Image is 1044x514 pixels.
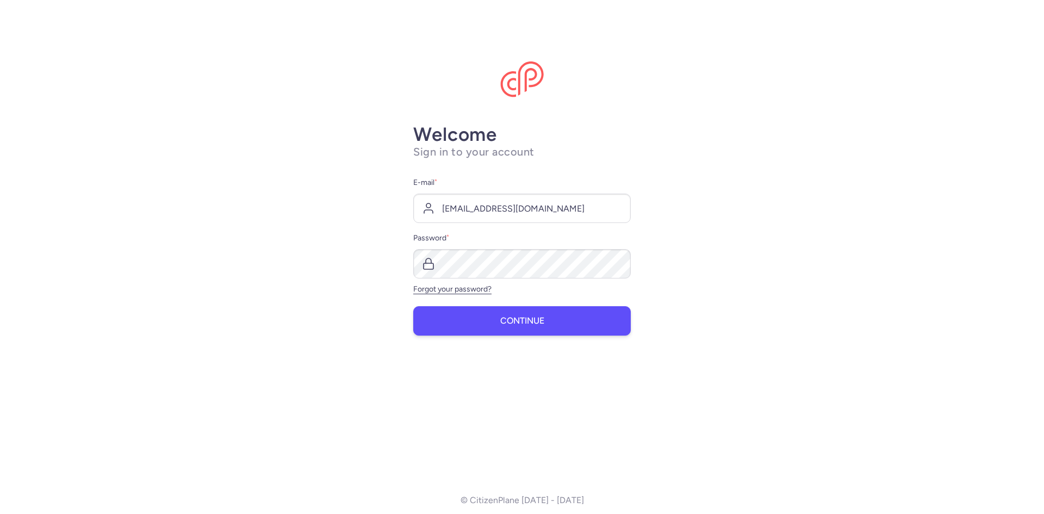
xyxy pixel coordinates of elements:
[500,316,544,326] span: Continue
[413,232,631,245] label: Password
[461,496,584,505] p: © CitizenPlane [DATE] - [DATE]
[413,194,631,223] input: user@example.com
[413,145,631,159] h1: Sign in to your account
[413,306,631,336] button: Continue
[413,284,492,294] a: Forgot your password?
[413,176,631,189] label: E-mail
[413,123,497,146] strong: Welcome
[500,61,544,97] img: CitizenPlane logo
